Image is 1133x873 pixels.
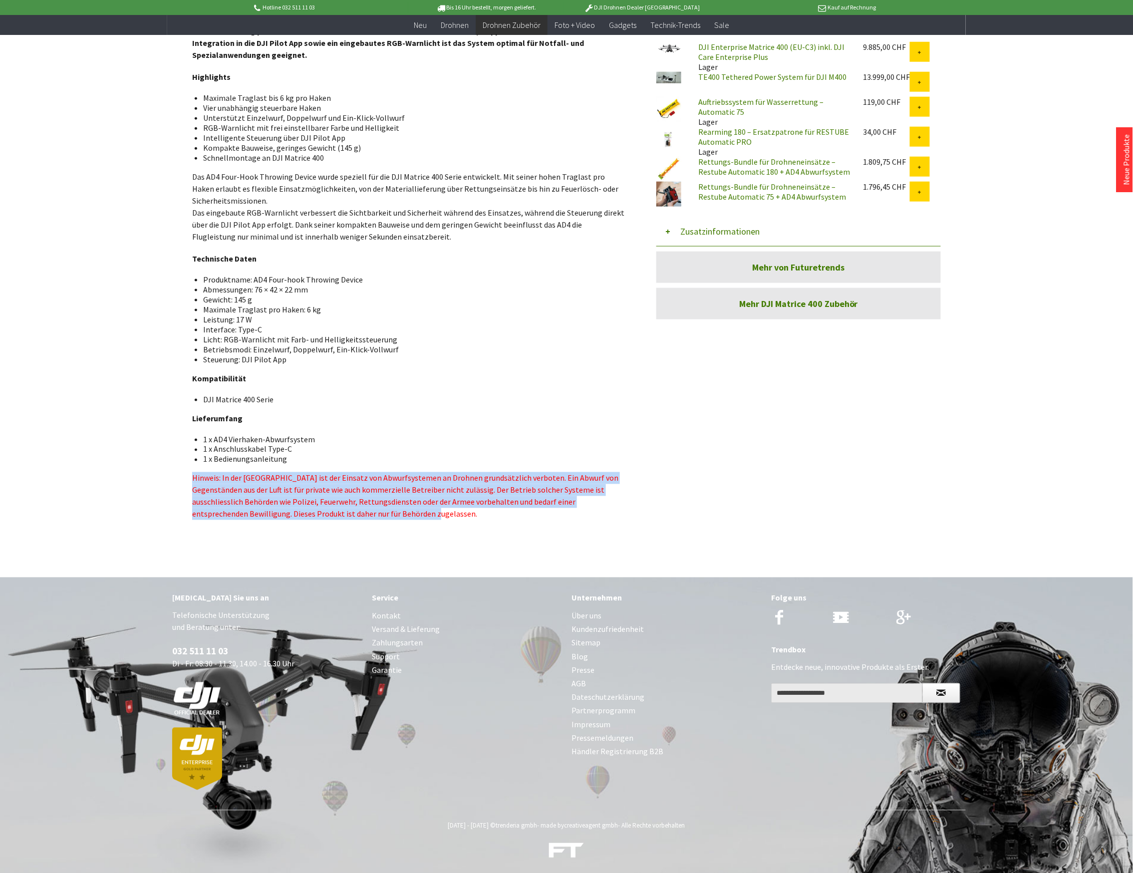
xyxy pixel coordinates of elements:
img: dji-partner-enterprise_goldLoJgYOWPUIEBO.png [172,728,222,790]
strong: Lieferumfang [192,413,243,423]
li: 1 x AD4 Vierhaken-Abwurfsystem [203,434,618,444]
img: Rearming 180 – Ersatzpatrone für RESTUBE Automatic PRO [656,127,681,152]
a: Zahlungsarten [372,636,562,650]
a: AGB [571,677,761,691]
button: Zusatzinformationen [656,217,941,247]
strong: Kompatibilität [192,373,246,383]
span: Hinweis: In der [GEOGRAPHIC_DATA] ist der Einsatz von Abwurfsystemen an Drohnen grundsätzlich ver... [192,473,618,519]
a: Rettungs-Bundle für Drohneneinsätze – Restube Automatic 180 + AD4 Abwurfsystem [698,157,850,177]
div: Lager [690,42,855,72]
span: Foto + Video [555,20,595,30]
a: creativeagent gmbh [565,822,618,830]
img: TE400 Tethered Power System für DJI M400 [656,72,681,83]
a: Kontakt [372,609,562,623]
div: 1.809,75 CHF [863,157,910,167]
div: 34,00 CHF [863,127,910,137]
a: Kundenzufriedenheit [571,623,761,636]
li: Produktname: AD4 Four-hook Throwing Device [203,275,618,285]
span: Sale [714,20,729,30]
a: Händler Registrierung B2B [571,745,761,759]
a: Pressemeldungen [571,732,761,745]
a: Versand & Lieferung [372,623,562,636]
div: Lager [690,97,855,127]
p: Telefonische Unterstützung und Beratung unter: Di - Fr: 08:30 - 11.30, 14.00 - 16.30 Uhr [172,609,362,790]
p: Das AD4 Four-Hook Throwing Device wurde speziell für die DJI Matrice 400 Serie entwickelt. Mit se... [192,171,626,243]
p: Kauf auf Rechnung [720,1,876,13]
p: DJI Drohnen Dealer [GEOGRAPHIC_DATA] [564,1,720,13]
a: Neue Produkte [1122,134,1132,185]
a: Sale [707,15,736,35]
li: 1 x Bedienungsanleitung [203,454,618,464]
li: Steuerung: DJI Pilot App [203,354,618,364]
li: DJI Matrice 400 Serie [203,394,618,404]
a: Auftriebssystem für Wasserrettung – Automatic 75 [698,97,824,117]
a: Drohnen [434,15,476,35]
li: Vier unabhängig steuerbare Haken [203,103,618,113]
div: Trendbox [771,643,961,656]
li: Licht: RGB-Warnlicht mit Farb- und Helligkeitssteuerung [203,334,618,344]
p: Entdecke neue, innovative Produkte als Erster. [771,661,961,673]
span: Gadgets [609,20,636,30]
a: Drohnen Zubehör [476,15,548,35]
div: 13.999,00 CHF [863,72,910,82]
div: Unternehmen [571,591,761,604]
li: Maximale Traglast pro Haken: 6 kg [203,304,618,314]
li: 1 x Anschlusskabel Type-C [203,444,618,454]
strong: Technische Daten [192,254,257,264]
li: Maximale Traglast bis 6 kg pro Haken [203,93,618,103]
div: 9.885,00 CHF [863,42,910,52]
li: Leistung: 17 W [203,314,618,324]
span: Neu [414,20,427,30]
li: Gewicht: 145 g [203,294,618,304]
a: DJI Enterprise Matrice 400 (EU-C3) inkl. DJI Care Enterprise Plus [698,42,845,62]
p: Bis 16 Uhr bestellt, morgen geliefert. [408,1,564,13]
div: 1.796,45 CHF [863,182,910,192]
li: Schnellmontage an DJI Matrice 400 [203,153,618,163]
a: Partnerprogramm [571,704,761,718]
li: Intelligente Steuerung über DJI Pilot App [203,133,618,143]
img: ft-white-trans-footer.png [549,843,584,859]
li: Unterstützt Einzelwurf, Doppelwurf und Ein-Klick-Vollwurf [203,113,618,123]
li: Abmessungen: 76 × 42 × 22 mm [203,285,618,294]
div: Lager [690,127,855,157]
a: trenderia gmbh [496,822,538,830]
a: Support [372,650,562,664]
div: Service [372,591,562,604]
div: [DATE] - [DATE] © - made by - Alle Rechte vorbehalten [175,822,958,830]
img: Rettungs-Bundle für Drohneneinsätze – Restube Automatic 75 + AD4 Abwurfsystem [656,182,681,207]
p: Hotline 032 511 11 03 [252,1,408,13]
span: Drohnen Zubehör [483,20,541,30]
a: Impressum [571,718,761,732]
a: TE400 Tethered Power System für DJI M400 [698,72,847,82]
a: Garantie [372,664,562,677]
button: Newsletter abonnieren [922,683,960,703]
a: Neu [407,15,434,35]
img: DJI Enterprise Matrice 400 (EU-C3) inkl. DJI Care Enterprise Plus [656,42,681,56]
div: [MEDICAL_DATA] Sie uns an [172,591,362,604]
a: Technik-Trends [643,15,707,35]
a: Über uns [571,609,761,623]
input: Ihre E-Mail Adresse [771,683,923,703]
a: Mehr von Futuretrends [656,252,941,283]
li: RGB-Warnlicht mit frei einstellbarer Farbe und Helligkeit [203,123,618,133]
a: Foto + Video [548,15,602,35]
a: DJI Drohnen, Trends & Gadgets Shop [549,844,584,862]
img: Rettungs-Bundle für Drohneneinsätze – Restube Automatic 180 + AD4 Abwurfsystem [656,157,681,182]
a: Presse [571,664,761,677]
img: Auftriebssystem für Wasserrettung – Automatic 75 [656,97,681,122]
a: Dateschutzerklärung [571,691,761,704]
a: Blog [571,650,761,664]
img: white-dji-schweiz-logo-official_140x140.png [172,682,222,716]
li: Kompakte Bauweise, geringes Gewicht (145 g) [203,143,618,153]
strong: Highlights [192,72,231,82]
li: Betriebsmodi: Einzelwurf, Doppelwurf, Ein-Klick-Vollwurf [203,344,618,354]
a: Sitemap [571,636,761,650]
a: Gadgets [602,15,643,35]
div: Folge uns [771,591,961,604]
li: Interface: Type-C [203,324,618,334]
a: 032 511 11 03 [172,645,228,657]
a: Mehr DJI Matrice 400 Zubehör [656,288,941,319]
span: Technik-Trends [650,20,700,30]
div: 119,00 CHF [863,97,910,107]
span: Drohnen [441,20,469,30]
